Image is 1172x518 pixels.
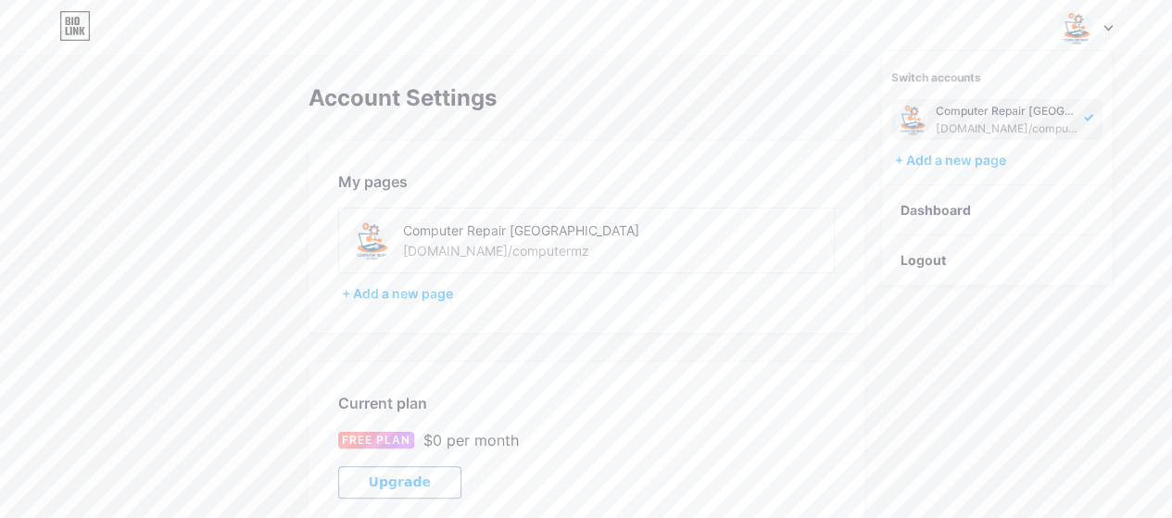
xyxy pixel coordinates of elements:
[882,185,1112,235] a: Dashboard
[342,432,410,449] span: FREE PLAN
[309,85,864,111] div: Account Settings
[350,220,392,261] img: computermz
[936,104,1078,119] div: Computer Repair [GEOGRAPHIC_DATA]
[403,221,665,240] div: Computer Repair [GEOGRAPHIC_DATA]
[936,121,1078,136] div: [DOMAIN_NAME]/computermz
[338,392,835,414] div: Current plan
[338,466,461,499] button: Upgrade
[423,429,519,451] div: $0 per month
[895,103,928,136] img: Computer Repair Sydney
[895,151,1103,170] div: + Add a new page
[891,70,981,84] span: Switch accounts
[1058,10,1093,45] img: Computer Repair Sydney
[882,235,1112,285] li: Logout
[369,474,431,490] span: Upgrade
[342,284,835,303] div: + Add a new page
[338,171,835,193] div: My pages
[403,241,589,260] div: [DOMAIN_NAME]/computermz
